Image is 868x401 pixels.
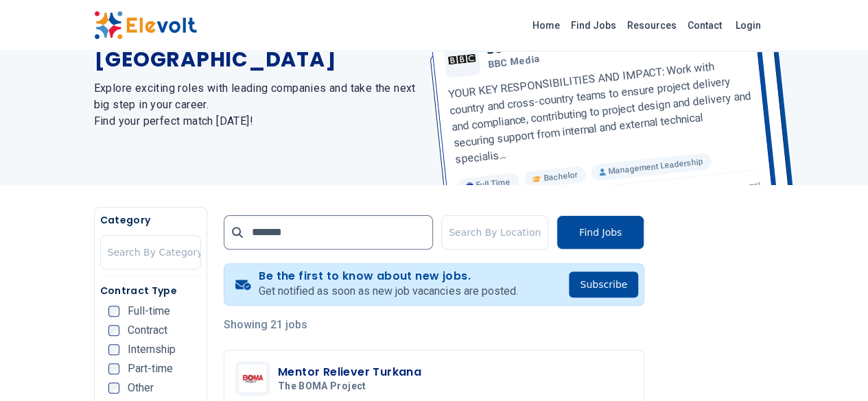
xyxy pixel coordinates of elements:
[100,213,201,227] h5: Category
[622,14,682,36] a: Resources
[108,344,119,355] input: Internship
[278,380,366,393] span: The BOMA Project
[108,382,119,393] input: Other
[565,14,622,36] a: Find Jobs
[727,12,769,39] a: Login
[278,364,421,380] h3: Mentor Reliever Turkana
[556,215,644,250] button: Find Jobs
[128,325,167,336] span: Contract
[569,271,638,297] button: Subscribe
[682,14,727,36] a: Contact
[94,80,418,130] h2: Explore exciting roles with leading companies and take the next big step in your career. Find you...
[94,23,418,72] h1: The Latest Jobs in [GEOGRAPHIC_DATA]
[239,365,266,392] img: The BOMA Project
[259,283,517,300] p: Get notified as soon as new job vacancies are posted.
[108,363,119,374] input: Part-time
[128,382,154,393] span: Other
[108,325,119,336] input: Contract
[128,344,176,355] span: Internship
[108,306,119,317] input: Full-time
[799,335,868,401] iframe: Chat Widget
[224,317,644,333] p: Showing 21 jobs
[94,11,197,40] img: Elevolt
[100,284,201,297] h5: Contract Type
[128,363,173,374] span: Part-time
[128,306,170,317] span: Full-time
[527,14,565,36] a: Home
[259,269,517,283] h4: Be the first to know about new jobs.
